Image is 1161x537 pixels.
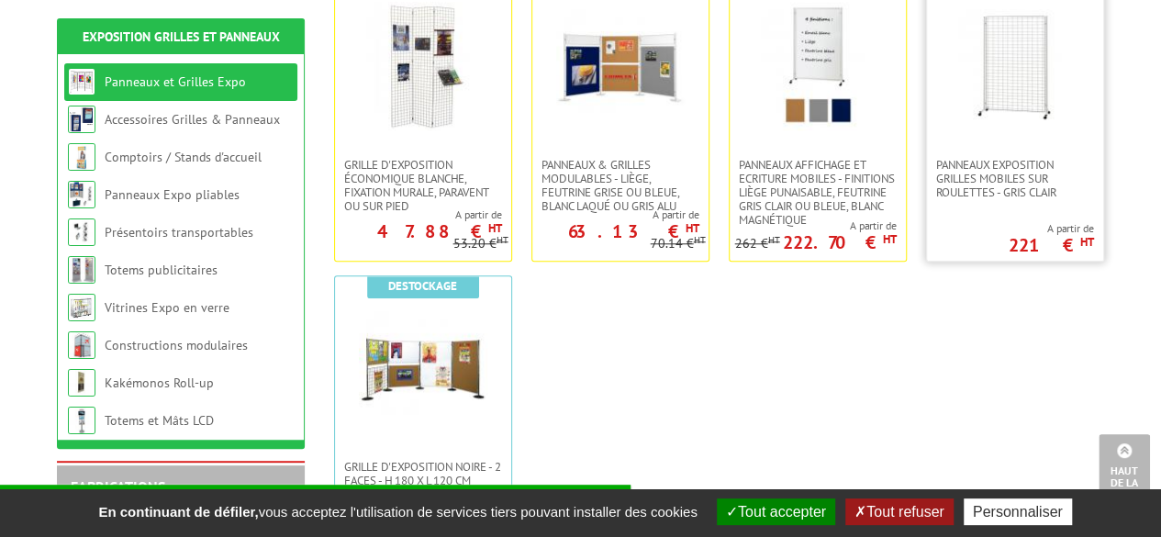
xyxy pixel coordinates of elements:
img: Présentoirs transportables [68,218,95,246]
a: Comptoirs / Stands d'accueil [105,149,262,165]
img: Panneaux Exposition Grilles mobiles sur roulettes - gris clair [951,2,1079,130]
sup: HT [497,233,508,246]
a: Constructions modulaires [105,337,248,353]
img: Vitrines Expo en verre [68,294,95,321]
a: Grille d'exposition économique blanche, fixation murale, paravent ou sur pied [335,158,511,213]
strong: En continuant de défiler, [98,504,258,520]
img: Totems publicitaires [68,256,95,284]
p: 53.20 € [453,237,508,251]
p: 262 € [735,237,780,251]
button: Tout refuser [845,498,953,525]
sup: HT [1080,234,1094,250]
button: Tout accepter [717,498,835,525]
span: A partir de [335,207,502,222]
a: Panneaux Affichage et Ecriture Mobiles - finitions liège punaisable, feutrine gris clair ou bleue... [730,158,906,227]
img: Panneaux & Grilles modulables - liège, feutrine grise ou bleue, blanc laqué ou gris alu [556,2,685,130]
a: Haut de la page [1099,434,1150,509]
a: Panneaux Expo pliables [105,186,240,203]
a: Exposition Grilles et Panneaux [83,28,280,45]
span: A partir de [735,218,897,233]
p: 221 € [1009,240,1094,251]
img: Kakémonos Roll-up [68,369,95,397]
a: Accessoires Grilles & Panneaux [105,111,280,128]
span: Grille d'exposition économique blanche, fixation murale, paravent ou sur pied [344,158,502,213]
span: Grille d'exposition noire - 2 faces - H 180 x L 120 cm [344,460,502,487]
sup: HT [883,231,897,247]
span: Panneaux & Grilles modulables - liège, feutrine grise ou bleue, blanc laqué ou gris alu [541,158,699,213]
a: Panneaux et Grilles Expo [105,73,246,90]
a: Totems et Mâts LCD [105,412,214,429]
a: Panneaux & Grilles modulables - liège, feutrine grise ou bleue, blanc laqué ou gris alu [532,158,709,213]
sup: HT [768,233,780,246]
b: Destockage [388,278,457,294]
p: 63.13 € [568,226,699,237]
p: 222.70 € [783,237,897,248]
img: Accessoires Grilles & Panneaux [68,106,95,133]
button: Personnaliser (fenêtre modale) [964,498,1072,525]
img: Panneaux Affichage et Ecriture Mobiles - finitions liège punaisable, feutrine gris clair ou bleue... [754,2,882,130]
img: Totems et Mâts LCD [68,407,95,434]
p: 47.88 € [377,226,502,237]
span: Panneaux Affichage et Ecriture Mobiles - finitions liège punaisable, feutrine gris clair ou bleue... [739,158,897,227]
img: Constructions modulaires [68,331,95,359]
span: A partir de [532,207,699,222]
span: A partir de [1009,221,1094,236]
a: Totems publicitaires [105,262,218,278]
img: Grille d'exposition économique blanche, fixation murale, paravent ou sur pied [359,2,487,130]
img: Panneaux et Grilles Expo [68,68,95,95]
a: Grille d'exposition noire - 2 faces - H 180 x L 120 cm [335,460,511,487]
a: Présentoirs transportables [105,224,253,241]
span: vous acceptez l'utilisation de services tiers pouvant installer des cookies [89,504,706,520]
a: Panneaux Exposition Grilles mobiles sur roulettes - gris clair [927,158,1103,199]
a: FABRICATIONS"Sur Mesure" [71,477,165,512]
img: Grille d'exposition noire - 2 faces - H 180 x L 120 cm [359,304,487,432]
a: Kakémonos Roll-up [105,375,214,391]
img: Comptoirs / Stands d'accueil [68,143,95,171]
p: 70.14 € [651,237,706,251]
sup: HT [694,233,706,246]
sup: HT [686,220,699,236]
span: Panneaux Exposition Grilles mobiles sur roulettes - gris clair [936,158,1094,199]
img: Panneaux Expo pliables [68,181,95,208]
sup: HT [488,220,502,236]
a: Vitrines Expo en verre [105,299,229,316]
